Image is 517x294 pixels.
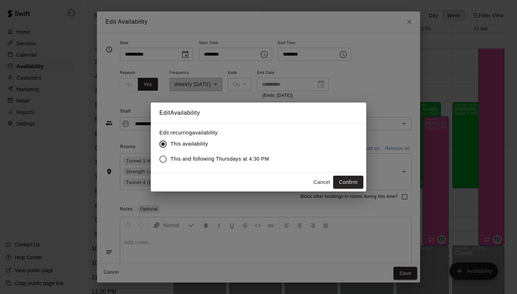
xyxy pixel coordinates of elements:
label: Edit recurring availability [159,129,275,136]
h2: Edit Availability [151,103,366,123]
button: Confirm [333,176,363,189]
span: This and following Thursdays at 4:30 PM [171,155,269,163]
span: This availability [171,140,208,148]
button: Cancel [310,176,333,189]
